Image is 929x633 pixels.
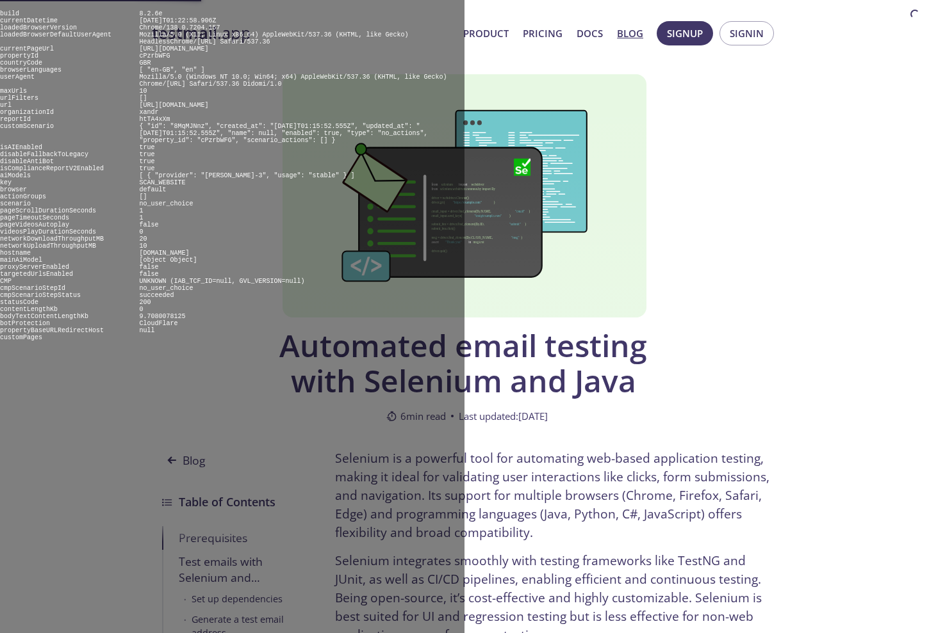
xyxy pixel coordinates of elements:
[140,165,155,172] pre: true
[657,21,713,45] button: Signup
[140,207,144,214] pre: 1
[730,25,764,42] span: Signin
[140,45,209,52] pre: [URL][DOMAIN_NAME]
[140,88,147,95] pre: 10
[140,243,147,250] pre: 10
[140,200,193,207] pre: no_user_choice
[140,221,159,228] pre: false
[667,25,703,42] span: Signup
[140,257,197,264] pre: [object Object]
[140,151,155,158] pre: true
[523,25,563,42] a: Pricing
[140,285,193,292] pre: no_user_choice
[140,179,186,186] pre: SCAN_WEBSITE
[140,264,159,271] pre: false
[140,306,144,313] pre: 0
[140,186,167,193] pre: default
[140,299,151,306] pre: 200
[719,21,774,45] button: Signin
[577,25,603,42] a: Docs
[140,214,144,221] pre: 1
[140,17,217,24] pre: [DATE]T01:22:58.906Z
[140,327,155,334] pre: null
[140,271,159,278] pre: false
[140,193,147,200] pre: []
[140,95,147,102] pre: []
[140,123,428,144] pre: { "id": "8MqMJNnz", "created_at": "[DATE]T01:15:52.555Z", "updated_at": "[DATE]T01:15:52.555Z", "...
[140,292,174,299] pre: succeeded
[140,313,186,320] pre: 9.7080078125
[140,102,209,109] pre: [URL][DOMAIN_NAME]
[140,116,170,123] pre: htTA4xXm
[140,320,178,327] pre: CloudFlare
[140,250,190,257] pre: [DOMAIN_NAME]
[140,278,305,285] pre: UNKNOWN (IAB_TCF_ID=null, GVL_VERSION=null)
[140,60,151,67] pre: GBR
[140,74,447,88] pre: Mozilla/5.0 (Windows NT 10.0; Win64; x64) AppleWebKit/537.36 (KHTML, like Gecko) Chrome/[URL] Saf...
[335,449,777,541] p: Selenium is a powerful tool for automating web-based application testing, making it ideal for val...
[140,172,355,179] pre: [ { "provider": "[PERSON_NAME]-3", "usage": "stable" } ]
[140,158,155,165] pre: true
[140,236,147,243] pre: 20
[617,25,643,42] a: Blog
[463,25,509,42] a: Product
[459,408,548,424] span: Last updated: [DATE]
[140,31,409,45] pre: Mozilla/5.0 (X11; Linux x86_64) AppleWebKit/537.36 (KHTML, like Gecko) HeadlessChrome/[URL] Safar...
[140,52,170,60] pre: cPzrbWFG
[140,109,159,116] pre: xandr
[140,10,163,17] pre: 8.2.6e
[140,228,144,236] pre: 0
[140,144,155,151] pre: true
[140,24,220,31] pre: Chrome/138.0.7204.157
[140,67,205,74] pre: [ "en-GB", "en" ]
